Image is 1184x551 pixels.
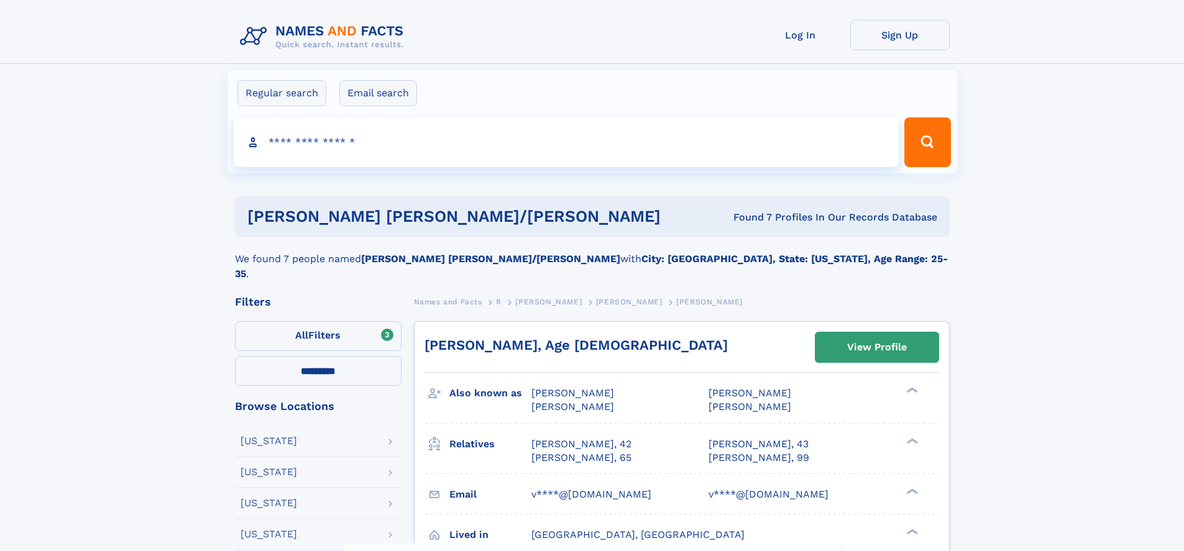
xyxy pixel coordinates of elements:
img: Logo Names and Facts [235,20,414,53]
div: Filters [235,296,402,307]
span: All [295,329,308,341]
a: View Profile [815,332,938,362]
div: Found 7 Profiles In Our Records Database [697,211,937,224]
h3: Lived in [449,524,531,545]
input: search input [234,117,899,167]
span: [PERSON_NAME] [531,387,614,399]
span: [PERSON_NAME] [676,298,743,306]
label: Filters [235,321,402,351]
a: Log In [751,20,850,50]
button: Search Button [904,117,950,167]
span: [PERSON_NAME] [531,401,614,412]
div: ❯ [904,386,919,394]
h3: Also known as [449,383,531,404]
span: [PERSON_NAME] [709,401,791,412]
div: [US_STATE] [241,529,297,539]
h3: Relatives [449,434,531,455]
a: [PERSON_NAME], Age [DEMOGRAPHIC_DATA] [424,337,728,353]
label: Regular search [237,80,326,106]
div: Browse Locations [235,401,402,412]
div: [US_STATE] [241,498,297,508]
h1: [PERSON_NAME] [PERSON_NAME]/[PERSON_NAME] [247,209,697,224]
span: R [496,298,502,306]
a: [PERSON_NAME], 99 [709,451,809,465]
a: [PERSON_NAME], 65 [531,451,631,465]
h3: Email [449,484,531,505]
span: [PERSON_NAME] [515,298,582,306]
div: ❯ [904,437,919,445]
a: [PERSON_NAME], 42 [531,437,631,451]
span: [GEOGRAPHIC_DATA], [GEOGRAPHIC_DATA] [531,529,745,540]
div: ❯ [904,527,919,535]
div: [US_STATE] [241,467,297,477]
a: [PERSON_NAME] [596,294,663,309]
a: [PERSON_NAME], 43 [709,437,809,451]
a: Names and Facts [414,294,482,309]
b: [PERSON_NAME] [PERSON_NAME]/[PERSON_NAME] [361,253,620,265]
a: R [496,294,502,309]
div: ❯ [904,487,919,495]
a: [PERSON_NAME] [515,294,582,309]
a: Sign Up [850,20,950,50]
div: [US_STATE] [241,436,297,446]
span: [PERSON_NAME] [596,298,663,306]
b: City: [GEOGRAPHIC_DATA], State: [US_STATE], Age Range: 25-35 [235,253,948,280]
span: [PERSON_NAME] [709,387,791,399]
label: Email search [339,80,417,106]
div: We found 7 people named with . [235,237,950,281]
div: View Profile [847,333,907,362]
